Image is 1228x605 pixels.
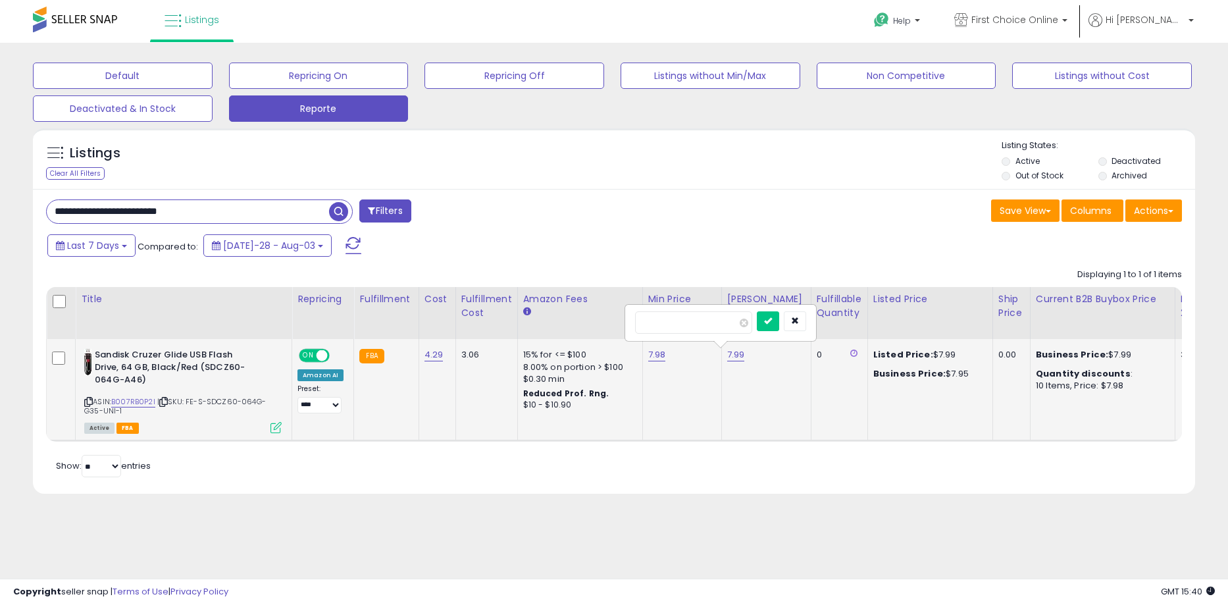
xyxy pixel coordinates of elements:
[523,361,632,373] div: 8.00% on portion > $100
[1002,140,1194,152] p: Listing States:
[523,349,632,361] div: 15% for <= $100
[873,349,983,361] div: $7.99
[1036,380,1165,392] div: 10 Items, Price: $7.98
[648,292,716,306] div: Min Price
[873,368,983,380] div: $7.95
[359,292,413,306] div: Fulfillment
[81,292,286,306] div: Title
[328,350,349,361] span: OFF
[1015,170,1063,181] label: Out of Stock
[424,63,604,89] button: Repricing Off
[138,240,198,253] span: Compared to:
[297,292,348,306] div: Repricing
[185,13,219,26] span: Listings
[1161,585,1215,598] span: 2025-08-11 15:40 GMT
[873,292,987,306] div: Listed Price
[991,199,1060,222] button: Save View
[84,349,91,375] img: 31YxVK-oZ1S._SL40_.jpg
[523,292,637,306] div: Amazon Fees
[461,292,512,320] div: Fulfillment Cost
[998,292,1025,320] div: Ship Price
[523,373,632,385] div: $0.30 min
[893,15,911,26] span: Help
[84,423,115,434] span: All listings currently available for purchase on Amazon
[113,585,168,598] a: Terms of Use
[300,350,317,361] span: ON
[1125,199,1182,222] button: Actions
[95,349,255,389] b: Sandisk Cruzer Glide USB Flash Drive, 64 GB, Black/Red (SDCZ60-064G-A46)
[424,348,444,361] a: 4.29
[229,63,409,89] button: Repricing On
[971,13,1058,26] span: First Choice Online
[998,349,1020,361] div: 0.00
[873,367,946,380] b: Business Price:
[56,460,151,472] span: Show: entries
[13,585,61,598] strong: Copyright
[33,63,213,89] button: Default
[873,348,933,361] b: Listed Price:
[1036,292,1169,306] div: Current B2B Buybox Price
[13,586,228,598] div: seller snap | |
[648,348,666,361] a: 7.98
[84,396,266,416] span: | SKU: FE-S-SDCZ60-064G-G35-UNI-1
[1106,13,1185,26] span: Hi [PERSON_NAME]
[33,95,213,122] button: Deactivated & In Stock
[621,63,800,89] button: Listings without Min/Max
[1062,199,1123,222] button: Columns
[229,95,409,122] button: Reporte
[297,384,344,414] div: Preset:
[111,396,155,408] a: B007RB0P2I
[817,63,996,89] button: Non Competitive
[727,348,745,361] a: 7.99
[359,349,384,363] small: FBA
[1036,348,1108,361] b: Business Price:
[727,292,806,306] div: [PERSON_NAME]
[523,388,609,399] b: Reduced Prof. Rng.
[70,144,120,163] h5: Listings
[1077,269,1182,281] div: Displaying 1 to 1 of 1 items
[359,199,411,223] button: Filters
[46,167,105,180] div: Clear All Filters
[1036,368,1165,380] div: :
[1181,349,1224,361] div: 36%
[223,239,315,252] span: [DATE]-28 - Aug-03
[461,349,507,361] div: 3.06
[523,306,531,318] small: Amazon Fees.
[1112,170,1147,181] label: Archived
[116,423,139,434] span: FBA
[523,400,632,411] div: $10 - $10.90
[863,2,933,43] a: Help
[67,239,119,252] span: Last 7 Days
[1112,155,1161,167] label: Deactivated
[1036,367,1131,380] b: Quantity discounts
[1070,204,1112,217] span: Columns
[817,292,862,320] div: Fulfillable Quantity
[1036,349,1165,361] div: $7.99
[47,234,136,257] button: Last 7 Days
[297,369,344,381] div: Amazon AI
[170,585,228,598] a: Privacy Policy
[817,349,857,361] div: 0
[84,349,282,432] div: ASIN:
[1088,13,1194,43] a: Hi [PERSON_NAME]
[1012,63,1192,89] button: Listings without Cost
[203,234,332,257] button: [DATE]-28 - Aug-03
[424,292,450,306] div: Cost
[873,12,890,28] i: Get Help
[1015,155,1040,167] label: Active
